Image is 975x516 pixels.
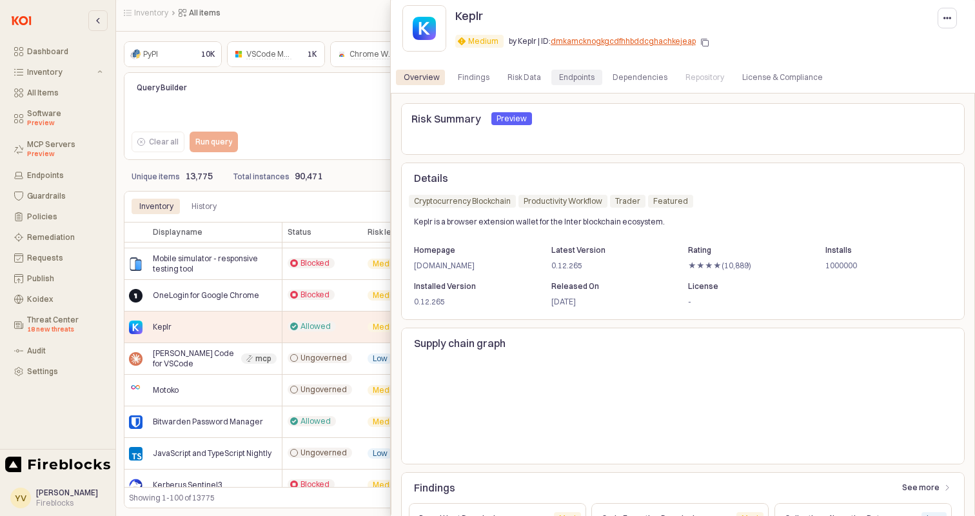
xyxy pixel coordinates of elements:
[825,260,938,272] p: 1000000
[605,70,675,85] div: Dependencies
[414,480,860,495] p: Findings
[497,112,527,125] div: Preview
[551,260,664,272] p: 0.12.265
[414,170,952,186] p: Details
[414,335,952,351] p: Supply chain graph
[396,70,448,85] div: Overview
[742,70,823,85] div: License & Compliance
[414,244,527,256] p: Homepage
[450,70,497,85] div: Findings
[653,195,688,208] div: Featured
[524,195,602,208] div: Productivity Workflow
[414,195,511,208] div: Cryptocurrency Blockchain
[500,70,549,85] div: Risk Data
[688,244,801,256] p: Rating
[455,7,483,25] p: Keplr
[551,70,602,85] div: Endpoints
[414,260,527,272] p: [DOMAIN_NAME]
[615,195,640,208] div: Trader
[688,260,801,272] p: ★★★★(10,889)
[414,281,527,292] p: Installed Version
[559,70,595,85] div: Endpoints
[688,281,801,292] p: License
[468,35,498,48] div: Medium
[688,296,801,308] p: -
[551,36,696,46] a: dmkamcknogkgcdfhhbddcghachkejeap
[458,70,489,85] div: Findings
[404,70,440,85] div: Overview
[825,244,938,256] p: Installs
[734,70,831,85] div: License & Compliance
[414,216,906,228] p: Keplr is a browser extension wallet for the Inter blockchain ecosystem.
[507,70,541,85] div: Risk Data
[685,70,724,85] div: Repository
[414,361,952,454] iframe: SupplyChainGraph
[551,244,664,256] p: Latest Version
[509,35,696,47] p: by Keplr | ID:
[896,477,957,498] button: See more
[613,70,667,85] div: Dependencies
[411,111,481,126] p: Risk Summary
[551,281,664,292] p: Released On
[902,482,940,493] p: See more
[414,296,527,308] p: 0.12.265
[678,70,732,85] div: Repository
[551,296,664,308] p: [DATE]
